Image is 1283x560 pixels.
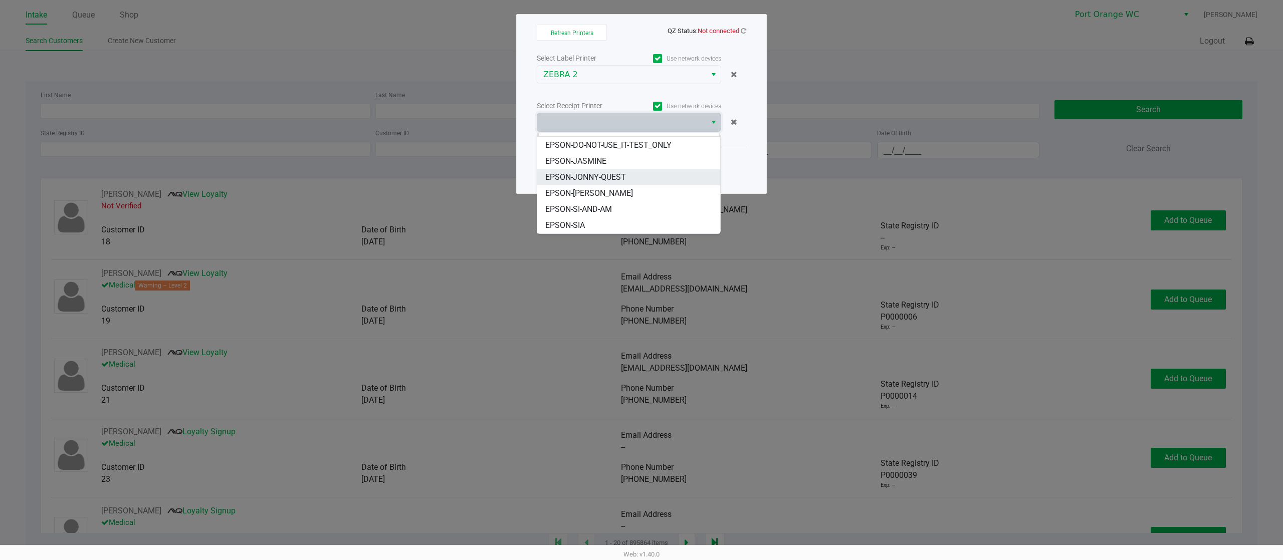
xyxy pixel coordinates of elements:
[545,155,606,167] span: EPSON-JASMINE
[537,101,629,111] div: Select Receipt Printer
[706,66,721,84] button: Select
[545,139,672,151] span: EPSON-DO-NOT-USE_IT-TEST_ONLY
[698,27,739,35] span: Not connected
[537,53,629,64] div: Select Label Printer
[706,113,721,131] button: Select
[543,69,700,81] span: ZEBRA 2
[551,30,593,37] span: Refresh Printers
[545,203,612,215] span: EPSON-SI-AND-AM
[629,54,721,63] label: Use network devices
[545,187,633,199] span: EPSON-[PERSON_NAME]
[537,25,607,41] button: Refresh Printers
[545,219,585,231] span: EPSON-SIA
[623,550,660,558] span: Web: v1.40.0
[668,27,746,35] span: QZ Status:
[629,102,721,111] label: Use network devices
[545,171,626,183] span: EPSON-JONNY-QUEST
